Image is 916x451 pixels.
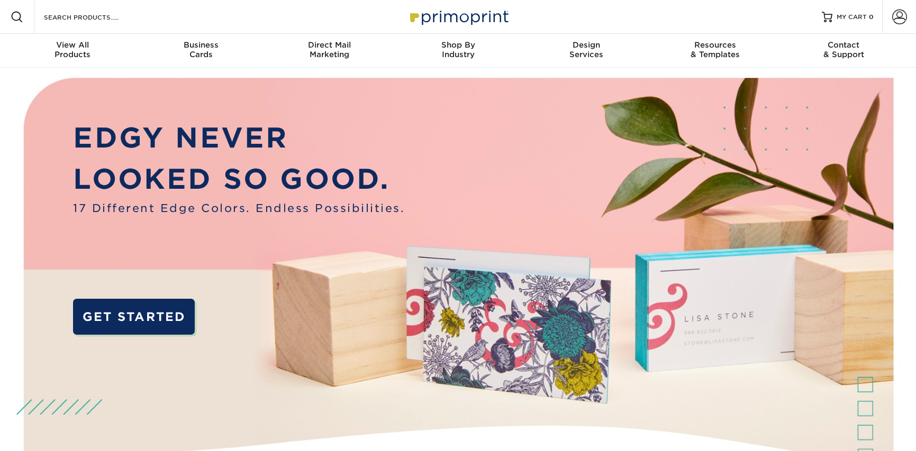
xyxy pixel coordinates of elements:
[779,34,908,68] a: Contact& Support
[265,40,394,50] span: Direct Mail
[265,40,394,59] div: Marketing
[73,117,405,159] p: EDGY NEVER
[779,40,908,59] div: & Support
[394,34,522,68] a: Shop ByIndustry
[265,34,394,68] a: Direct MailMarketing
[394,40,522,59] div: Industry
[43,11,146,23] input: SEARCH PRODUCTS.....
[522,34,651,68] a: DesignServices
[837,13,867,22] span: MY CART
[405,5,511,28] img: Primoprint
[137,40,265,59] div: Cards
[8,34,137,68] a: View AllProducts
[8,40,137,50] span: View All
[73,159,405,200] p: LOOKED SO GOOD.
[651,34,779,68] a: Resources& Templates
[779,40,908,50] span: Contact
[137,34,265,68] a: BusinessCards
[8,40,137,59] div: Products
[73,299,194,335] a: GET STARTED
[651,40,779,59] div: & Templates
[73,200,405,216] span: 17 Different Edge Colors. Endless Possibilities.
[869,13,874,21] span: 0
[522,40,651,59] div: Services
[394,40,522,50] span: Shop By
[137,40,265,50] span: Business
[651,40,779,50] span: Resources
[522,40,651,50] span: Design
